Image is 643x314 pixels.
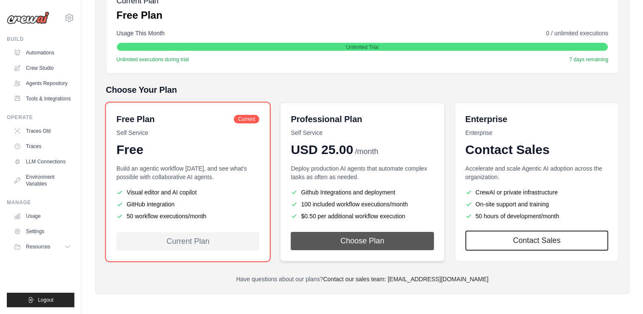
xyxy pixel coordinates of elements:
[10,155,74,168] a: LLM Connections
[546,29,608,37] span: 0 / unlimited executions
[7,36,74,43] div: Build
[10,92,74,106] a: Tools & Integrations
[10,140,74,153] a: Traces
[116,56,189,63] span: Unlimited executions during trial
[465,164,608,181] p: Accelerate and scale Agentic AI adoption across the organization.
[38,297,54,303] span: Logout
[106,275,619,283] p: Have questions about our plans?
[10,240,74,254] button: Resources
[116,164,259,181] p: Build an agentic workflow [DATE], and see what's possible with collaborative AI agents.
[291,142,353,157] span: USD 25.00
[116,128,259,137] p: Self Service
[7,199,74,206] div: Manage
[465,188,608,197] li: CrewAI or private infrastructure
[291,164,433,181] p: Deploy production AI agents that automate complex tasks as often as needed.
[116,29,164,37] span: Usage This Month
[291,200,433,208] li: 100 included workflow executions/month
[10,170,74,191] a: Environment Variables
[7,114,74,121] div: Operate
[234,115,259,123] span: Current
[346,44,378,51] span: Unlimited Trial
[291,188,433,197] li: Github Integrations and deployment
[10,77,74,90] a: Agents Repository
[465,212,608,220] li: 50 hours of development/month
[116,232,259,251] div: Current Plan
[465,231,608,251] a: Contact Sales
[465,200,608,208] li: On-site support and training
[26,243,50,250] span: Resources
[465,128,608,137] p: Enterprise
[10,124,74,138] a: Traces Old
[7,11,49,24] img: Logo
[116,212,259,220] li: 50 workflow executions/month
[291,212,433,220] li: $0.50 per additional workflow execution
[116,142,259,157] div: Free
[465,113,608,125] h6: Enterprise
[323,276,488,283] a: Contact our sales team: [EMAIL_ADDRESS][DOMAIN_NAME]
[291,113,362,125] h6: Professional Plan
[116,9,162,22] p: Free Plan
[106,84,619,96] h5: Choose Your Plan
[116,200,259,208] li: GitHub integration
[10,46,74,60] a: Automations
[569,56,608,63] span: 7 days remaining
[116,188,259,197] li: Visual editor and AI copilot
[10,209,74,223] a: Usage
[291,232,433,250] button: Choose Plan
[116,113,155,125] h6: Free Plan
[355,146,378,157] span: /month
[465,142,608,157] div: Contact Sales
[10,61,74,75] a: Crew Studio
[7,293,74,307] button: Logout
[10,225,74,238] a: Settings
[291,128,433,137] p: Self Service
